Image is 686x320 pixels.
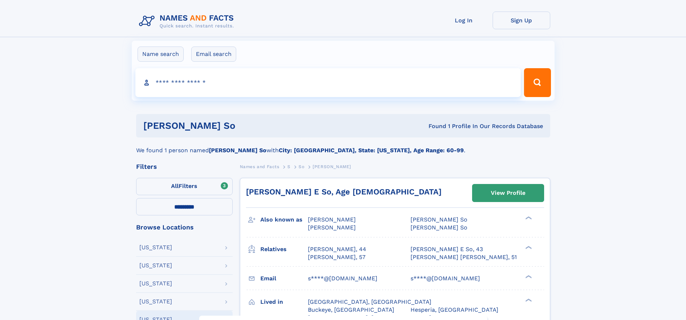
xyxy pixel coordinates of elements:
img: Logo Names and Facts [136,12,240,31]
a: [PERSON_NAME] E So, 43 [411,245,483,253]
a: Names and Facts [240,162,279,171]
span: [PERSON_NAME] So [411,224,467,231]
label: Email search [191,47,236,62]
a: So [299,162,304,171]
div: Browse Locations [136,224,233,231]
a: [PERSON_NAME] E So, Age [DEMOGRAPHIC_DATA] [246,187,441,196]
span: All [171,183,179,189]
h3: Lived in [260,296,308,308]
a: [PERSON_NAME], 44 [308,245,366,253]
div: ❯ [524,298,532,302]
button: Search Button [524,68,551,97]
span: Buckeye, [GEOGRAPHIC_DATA] [308,306,394,313]
div: View Profile [491,185,525,201]
h3: Email [260,272,308,285]
span: [PERSON_NAME] [308,224,356,231]
a: Log In [435,12,493,29]
div: [US_STATE] [139,299,172,304]
span: [PERSON_NAME] [313,164,351,169]
h1: [PERSON_NAME] So [143,121,332,130]
a: S [287,162,291,171]
span: [PERSON_NAME] [308,216,356,223]
span: [PERSON_NAME] So [411,216,467,223]
div: ❯ [524,274,532,279]
input: search input [135,68,521,97]
h3: Relatives [260,243,308,255]
div: [US_STATE] [139,281,172,286]
a: [PERSON_NAME], 57 [308,253,366,261]
span: S [287,164,291,169]
label: Name search [138,47,184,62]
h3: Also known as [260,214,308,226]
a: View Profile [472,184,544,202]
div: ❯ [524,245,532,250]
a: Sign Up [493,12,550,29]
span: [GEOGRAPHIC_DATA], [GEOGRAPHIC_DATA] [308,298,431,305]
div: Filters [136,163,233,170]
b: City: [GEOGRAPHIC_DATA], State: [US_STATE], Age Range: 60-99 [279,147,464,154]
span: Hesperia, [GEOGRAPHIC_DATA] [411,306,498,313]
div: [US_STATE] [139,263,172,268]
div: We found 1 person named with . [136,137,550,155]
div: [US_STATE] [139,245,172,250]
a: [PERSON_NAME] [PERSON_NAME], 51 [411,253,517,261]
div: ❯ [524,216,532,220]
b: [PERSON_NAME] So [209,147,266,154]
label: Filters [136,178,233,195]
div: Found 1 Profile In Our Records Database [332,122,543,130]
span: So [299,164,304,169]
